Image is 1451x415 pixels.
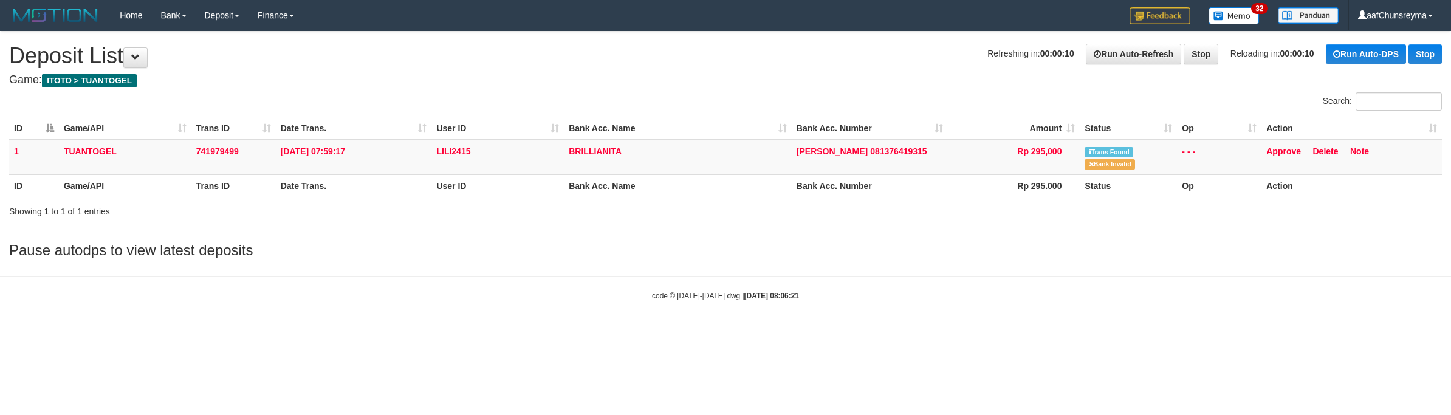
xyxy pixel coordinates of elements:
[1085,159,1134,170] span: Bank is not match
[1326,44,1406,64] a: Run Auto-DPS
[1130,7,1190,24] img: Feedback.jpg
[1266,146,1301,156] a: Approve
[1280,49,1314,58] strong: 00:00:10
[9,6,101,24] img: MOTION_logo.png
[1040,49,1074,58] strong: 00:00:10
[1230,49,1314,58] span: Reloading in:
[191,174,276,197] th: Trans ID
[281,146,345,156] span: [DATE] 07:59:17
[948,117,1080,140] th: Amount: activate to sort column ascending
[564,174,792,197] th: Bank Acc. Name
[1350,146,1369,156] a: Note
[948,174,1080,197] th: Rp 295.000
[9,242,1442,258] h3: Pause autodps to view latest deposits
[1184,44,1218,64] a: Stop
[9,174,59,197] th: ID
[1177,140,1261,175] td: - - -
[276,174,432,197] th: Date Trans.
[9,140,59,175] td: 1
[436,146,470,156] span: LILI2415
[797,146,868,156] span: [PERSON_NAME]
[9,201,595,218] div: Showing 1 to 1 of 1 entries
[870,146,927,156] span: Copy 081376419315 to clipboard
[431,174,564,197] th: User ID
[1278,7,1339,24] img: panduan.png
[1080,174,1177,197] th: Status
[1261,174,1442,197] th: Action
[1261,117,1442,140] th: Action: activate to sort column ascending
[792,174,948,197] th: Bank Acc. Number
[1080,117,1177,140] th: Status: activate to sort column ascending
[59,117,191,140] th: Game/API: activate to sort column ascending
[431,117,564,140] th: User ID: activate to sort column ascending
[792,117,948,140] th: Bank Acc. Number: activate to sort column ascending
[191,117,276,140] th: Trans ID: activate to sort column ascending
[59,174,191,197] th: Game/API
[1312,146,1338,156] a: Delete
[9,44,1442,68] h1: Deposit List
[1177,117,1261,140] th: Op: activate to sort column ascending
[9,74,1442,86] h4: Game:
[276,117,432,140] th: Date Trans.: activate to sort column ascending
[1251,3,1267,14] span: 32
[1356,92,1442,111] input: Search:
[42,74,137,87] span: ITOTO > TUANTOGEL
[1086,44,1181,64] a: Run Auto-Refresh
[1017,146,1062,156] span: Rp 295,000
[196,146,239,156] span: 741979499
[1085,147,1133,157] span: Similar transaction found
[987,49,1074,58] span: Refreshing in:
[569,146,622,156] a: BRILLIANITA
[9,117,59,140] th: ID: activate to sort column descending
[1408,44,1442,64] a: Stop
[652,292,799,300] small: code © [DATE]-[DATE] dwg |
[1177,174,1261,197] th: Op
[1209,7,1260,24] img: Button%20Memo.svg
[1323,92,1442,111] label: Search:
[744,292,799,300] strong: [DATE] 08:06:21
[564,117,792,140] th: Bank Acc. Name: activate to sort column ascending
[59,140,191,175] td: TUANTOGEL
